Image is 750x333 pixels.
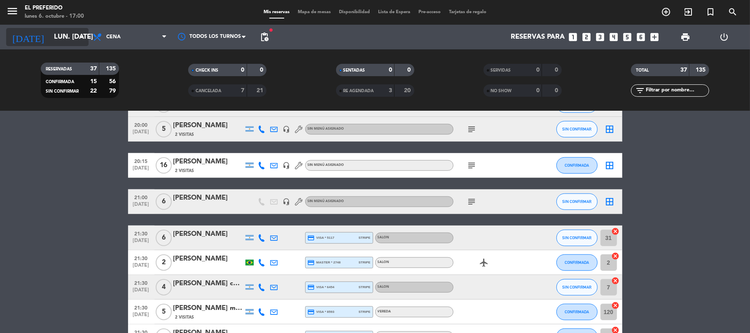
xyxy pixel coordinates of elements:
div: LOG OUT [705,25,744,49]
i: turned_in_not [706,7,715,17]
span: CONFIRMADA [46,80,74,84]
i: headset_mic [283,126,290,133]
span: [DATE] [131,129,152,139]
span: 21:30 [131,303,152,312]
i: menu [6,5,19,17]
span: fiber_manual_record [269,28,273,33]
div: El Preferido [25,4,84,12]
i: headset_mic [283,198,290,205]
strong: 79 [109,88,117,94]
i: subject [467,124,477,134]
span: stripe [359,260,371,265]
span: SIN CONFIRMAR [562,199,591,204]
span: 4 [156,279,172,296]
button: CONFIRMADA [556,304,598,320]
span: CONFIRMADA [565,260,589,265]
span: 20:00 [131,120,152,129]
i: subject [467,161,477,170]
div: [PERSON_NAME] [173,120,243,131]
span: Mis reservas [259,10,294,14]
i: credit_card [308,234,315,242]
i: arrow_drop_down [77,32,86,42]
span: stripe [359,284,371,290]
span: VEREDA [378,310,391,313]
i: looks_one [568,32,579,42]
span: SIN CONFIRMAR [562,235,591,240]
span: visa * 6454 [308,284,334,291]
strong: 3 [389,88,392,93]
strong: 0 [555,67,560,73]
span: SIN CONFIRMAR [46,89,79,93]
strong: 20 [404,88,412,93]
input: Filtrar por nombre... [645,86,709,95]
span: stripe [359,309,371,314]
span: [DATE] [131,202,152,211]
i: looks_6 [636,32,647,42]
span: SIN CONFIRMAR [562,127,591,131]
span: TOTAL [636,68,649,72]
div: [PERSON_NAME] materia [173,303,243,314]
span: 5 [156,304,172,320]
button: CONFIRMADA [556,157,598,174]
span: 2 [156,254,172,271]
button: CONFIRMADA [556,254,598,271]
span: 20:15 [131,156,152,165]
strong: 0 [407,67,412,73]
div: lunes 6. octubre - 17:00 [25,12,84,21]
span: [DATE] [131,287,152,297]
i: cancel [612,277,620,285]
span: Reservas para [511,33,565,41]
span: [DATE] [131,312,152,321]
button: menu [6,5,19,20]
i: cancel [612,227,620,235]
span: print [680,32,690,42]
strong: 0 [241,67,245,73]
i: looks_5 [622,32,633,42]
span: master * 2748 [308,259,341,266]
span: SERVIDAS [491,68,511,72]
i: exit_to_app [683,7,693,17]
span: 21:30 [131,228,152,238]
span: visa * 8593 [308,308,334,316]
span: 16 [156,157,172,174]
strong: 135 [696,67,707,73]
button: SIN CONFIRMAR [556,230,598,246]
span: visa * 5117 [308,234,334,242]
span: Pre-acceso [414,10,445,14]
span: 21:30 [131,278,152,287]
button: SIN CONFIRMAR [556,279,598,296]
i: looks_two [582,32,592,42]
span: 21:30 [131,253,152,263]
span: Sin menú asignado [308,163,344,167]
span: SALON [378,236,390,239]
span: 6 [156,193,172,210]
i: border_all [605,124,615,134]
strong: 135 [106,66,117,72]
span: CANCELADA [196,89,221,93]
span: [DATE] [131,263,152,272]
strong: 0 [536,88,540,93]
span: 2 Visitas [175,131,194,138]
strong: 7 [241,88,245,93]
span: Disponibilidad [335,10,374,14]
span: RESERVADAS [46,67,72,71]
i: search [728,7,738,17]
i: credit_card [308,259,315,266]
i: headset_mic [283,162,290,169]
i: border_all [605,161,615,170]
i: credit_card [308,308,315,316]
span: 21:00 [131,192,152,202]
span: Tarjetas de regalo [445,10,491,14]
strong: 0 [536,67,540,73]
span: Sin menú asignado [308,127,344,130]
span: 2 Visitas [175,168,194,174]
div: [PERSON_NAME] [173,156,243,167]
span: SALON [378,261,390,264]
span: CONFIRMADA [565,310,589,314]
span: 5 [156,121,172,137]
button: SIN CONFIRMAR [556,193,598,210]
i: cancel [612,252,620,260]
div: [PERSON_NAME] [173,229,243,240]
i: filter_list [635,86,645,95]
span: [DATE] [131,165,152,175]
